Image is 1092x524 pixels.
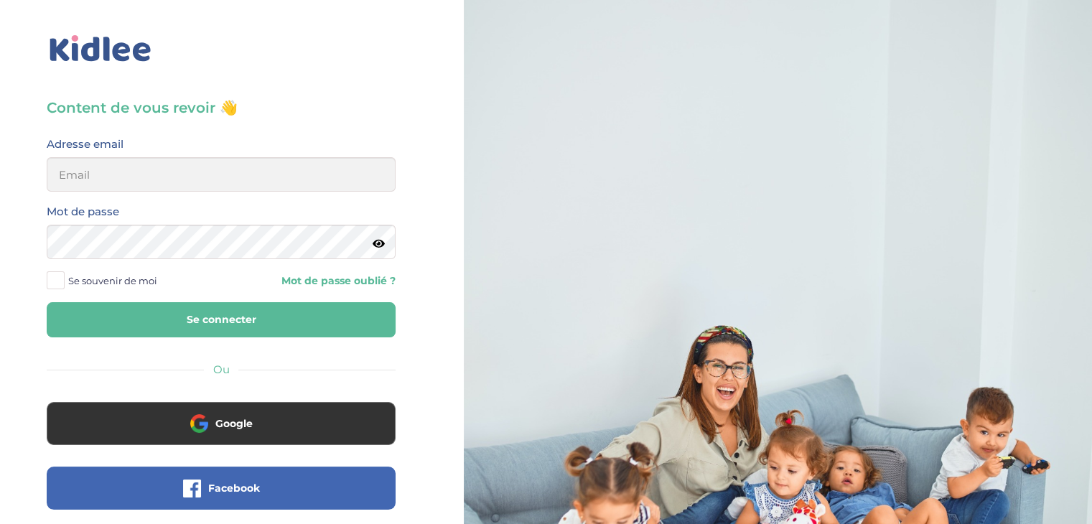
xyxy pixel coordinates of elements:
[47,32,154,65] img: logo_kidlee_bleu
[47,135,123,154] label: Adresse email
[215,416,253,431] span: Google
[47,402,396,445] button: Google
[47,302,396,337] button: Se connecter
[47,98,396,118] h3: Content de vous revoir 👋
[190,414,208,432] img: google.png
[208,481,260,495] span: Facebook
[68,271,157,290] span: Se souvenir de moi
[47,467,396,510] button: Facebook
[232,274,396,288] a: Mot de passe oublié ?
[47,426,396,440] a: Google
[183,479,201,497] img: facebook.png
[47,157,396,192] input: Email
[47,491,396,505] a: Facebook
[47,202,119,221] label: Mot de passe
[213,362,230,376] span: Ou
